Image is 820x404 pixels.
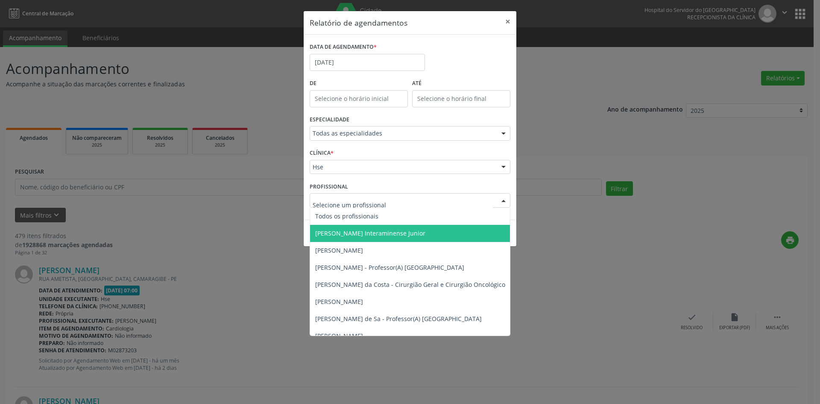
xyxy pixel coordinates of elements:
span: [PERSON_NAME] Interaminense Junior [315,229,425,237]
label: PROFISSIONAL [310,180,348,193]
span: Hse [313,163,493,171]
input: Selecione o horário inicial [310,90,408,107]
label: ATÉ [412,77,510,90]
label: De [310,77,408,90]
span: [PERSON_NAME] [315,246,363,254]
span: [PERSON_NAME] [315,332,363,340]
label: DATA DE AGENDAMENTO [310,41,377,54]
h5: Relatório de agendamentos [310,17,407,28]
span: [PERSON_NAME] [315,298,363,306]
button: Close [499,11,516,32]
span: [PERSON_NAME] - Professor(A) [GEOGRAPHIC_DATA] [315,263,464,271]
span: Todas as especialidades [313,129,493,138]
span: Todos os profissionais [315,212,378,220]
input: Selecione um profissional [313,196,493,213]
input: Selecione uma data ou intervalo [310,54,425,71]
input: Selecione o horário final [412,90,510,107]
label: ESPECIALIDADE [310,113,349,127]
span: [PERSON_NAME] de Sa - Professor(A) [GEOGRAPHIC_DATA] [315,315,482,323]
label: CLÍNICA [310,147,334,160]
span: [PERSON_NAME] da Costa - Cirurgião Geral e Cirurgião Oncológico [315,280,505,289]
